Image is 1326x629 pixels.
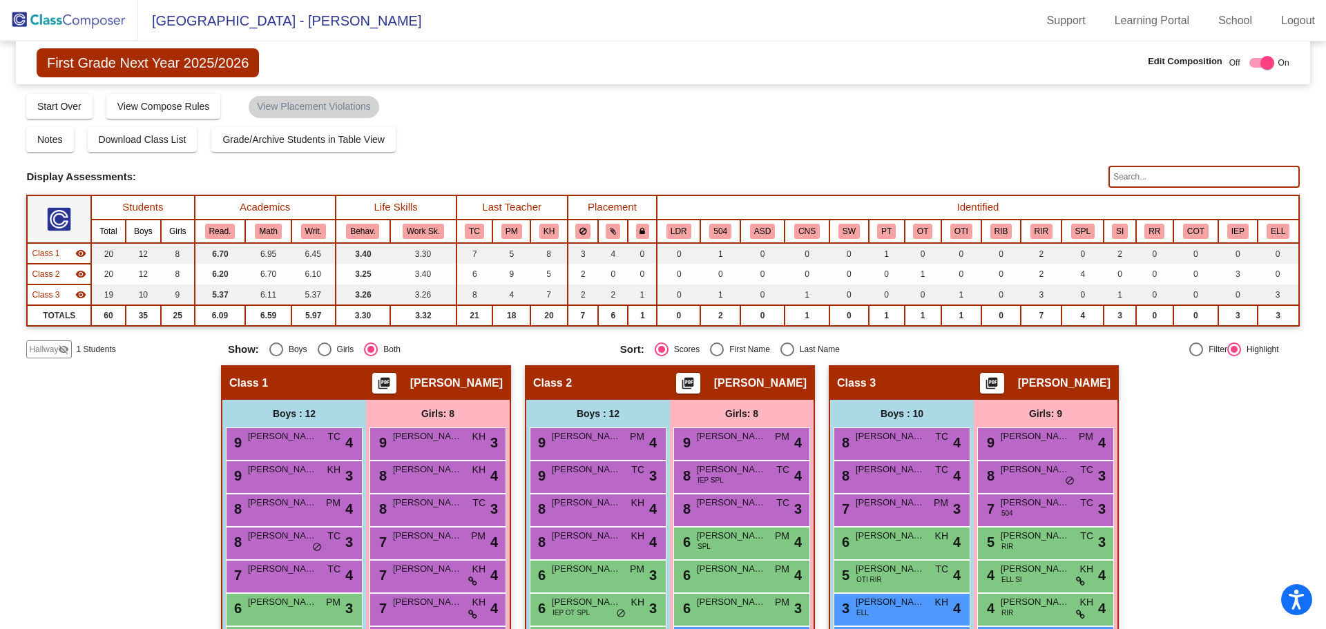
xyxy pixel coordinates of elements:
[905,305,941,326] td: 1
[161,305,195,326] td: 25
[99,134,186,145] span: Download Class List
[1173,220,1218,243] th: Co-Taught
[794,343,840,356] div: Last Name
[26,127,74,152] button: Notes
[195,243,246,264] td: 6.70
[630,429,644,444] span: PM
[376,468,387,483] span: 8
[228,343,259,356] span: Show:
[697,496,766,510] span: [PERSON_NAME]
[598,284,628,305] td: 2
[1148,55,1222,68] span: Edit Composition
[980,373,1004,394] button: Print Students Details
[336,264,391,284] td: 3.25
[1218,243,1258,264] td: 0
[568,264,599,284] td: 2
[457,284,492,305] td: 8
[1173,284,1218,305] td: 0
[326,496,340,510] span: PM
[869,264,905,284] td: 0
[533,376,572,390] span: Class 2
[1173,305,1218,326] td: 0
[568,243,599,264] td: 3
[552,496,621,510] span: [PERSON_NAME]
[1258,243,1299,264] td: 0
[472,496,486,510] span: TC
[697,429,766,443] span: [PERSON_NAME]
[568,284,599,305] td: 2
[291,264,336,284] td: 6.10
[1021,220,1061,243] th: RTI Reading
[724,343,770,356] div: First Name
[390,243,456,264] td: 3.30
[1136,264,1173,284] td: 0
[785,284,829,305] td: 1
[598,220,628,243] th: Keep with students
[905,243,941,264] td: 0
[249,96,378,118] mat-chip: View Placement Violations
[1104,243,1135,264] td: 2
[670,400,814,427] div: Girls: 8
[794,432,802,453] span: 4
[935,463,948,477] span: TC
[1258,284,1299,305] td: 3
[378,343,401,356] div: Both
[669,343,700,356] div: Scores
[666,224,691,239] button: LDR
[776,496,789,510] span: TC
[91,220,126,243] th: Total
[631,496,644,510] span: KH
[709,224,731,239] button: 504
[403,224,444,239] button: Work Sk.
[91,195,194,220] th: Students
[700,220,740,243] th: 504 Plan
[785,305,829,326] td: 1
[1258,305,1299,326] td: 3
[941,220,981,243] th: OT Improvement
[248,429,317,443] span: [PERSON_NAME]
[91,284,126,305] td: 19
[27,243,91,264] td: Meghan Bornhorst - No Class Name
[492,243,530,264] td: 5
[231,435,242,450] span: 9
[161,264,195,284] td: 8
[1021,284,1061,305] td: 3
[657,243,700,264] td: 0
[869,243,905,264] td: 1
[331,343,354,356] div: Girls
[598,305,628,326] td: 6
[1001,463,1070,476] span: [PERSON_NAME]
[1001,429,1070,443] span: [PERSON_NAME]
[877,224,896,239] button: PT
[829,220,869,243] th: Social Work
[941,284,981,305] td: 1
[1173,264,1218,284] td: 0
[1018,376,1111,390] span: [PERSON_NAME]
[552,429,621,443] span: [PERSON_NAME]
[974,400,1117,427] div: Girls: 9
[1021,243,1061,264] td: 2
[1104,284,1135,305] td: 1
[27,264,91,284] td: Martha McCaffrey - No Class Name
[905,284,941,305] td: 0
[981,284,1021,305] td: 0
[161,243,195,264] td: 8
[983,435,995,450] span: 9
[1036,10,1097,32] a: Support
[657,305,700,326] td: 0
[376,376,392,396] mat-icon: picture_as_pdf
[26,94,93,119] button: Start Over
[700,264,740,284] td: 0
[75,269,86,280] mat-icon: visibility
[32,268,59,280] span: Class 2
[393,496,462,510] span: [PERSON_NAME]
[905,220,941,243] th: Occupational Therapy
[457,195,568,220] th: Last Teacher
[983,376,1000,396] mat-icon: picture_as_pdf
[628,284,657,305] td: 1
[32,289,59,301] span: Class 3
[366,400,510,427] div: Girls: 8
[1065,476,1075,487] span: do_not_disturb_alt
[1136,284,1173,305] td: 0
[457,220,492,243] th: Theresa Costello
